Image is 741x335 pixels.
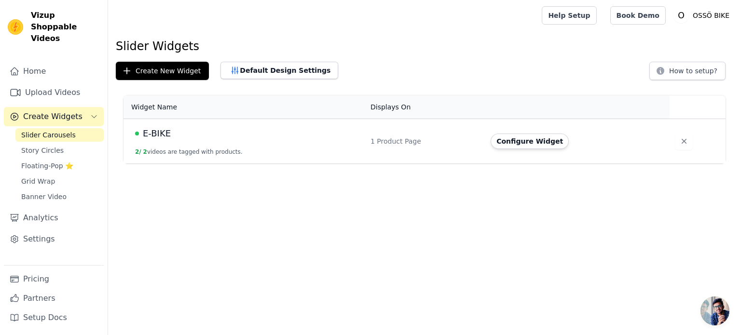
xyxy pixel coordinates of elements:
[123,95,365,119] th: Widget Name
[4,229,104,249] a: Settings
[700,296,729,325] div: Chat abierto
[116,62,209,80] button: Create New Widget
[4,208,104,228] a: Analytics
[143,148,147,155] span: 2
[15,190,104,203] a: Banner Video
[649,62,726,80] button: How to setup?
[4,62,104,81] a: Home
[542,6,596,25] a: Help Setup
[21,130,76,140] span: Slider Carousels
[4,269,104,289] a: Pricing
[365,95,485,119] th: Displays On
[15,174,104,188] a: Grid Wrap
[135,132,139,135] span: Live Published
[4,289,104,308] a: Partners
[31,10,100,44] span: Vizup Shoppable Videos
[610,6,666,25] a: Book Demo
[135,148,141,155] span: 2 /
[15,128,104,142] a: Slider Carousels
[4,308,104,327] a: Setup Docs
[649,68,726,78] a: How to setup?
[15,144,104,157] a: Story Circles
[4,83,104,102] a: Upload Videos
[15,159,104,173] a: Floating-Pop ⭐
[143,127,171,140] span: E-BIKE
[491,134,569,149] button: Configure Widget
[116,39,733,54] h1: Slider Widgets
[678,11,685,20] text: O
[675,133,693,150] button: Delete widget
[673,7,733,24] button: O OSSÖ BIKE
[21,146,64,155] span: Story Circles
[4,107,104,126] button: Create Widgets
[370,136,479,146] div: 1 Product Page
[21,161,73,171] span: Floating-Pop ⭐
[135,148,243,156] button: 2/ 2videos are tagged with products.
[8,19,23,35] img: Vizup
[689,7,733,24] p: OSSÖ BIKE
[23,111,82,122] span: Create Widgets
[21,176,55,186] span: Grid Wrap
[21,192,67,201] span: Banner Video
[220,62,338,79] button: Default Design Settings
